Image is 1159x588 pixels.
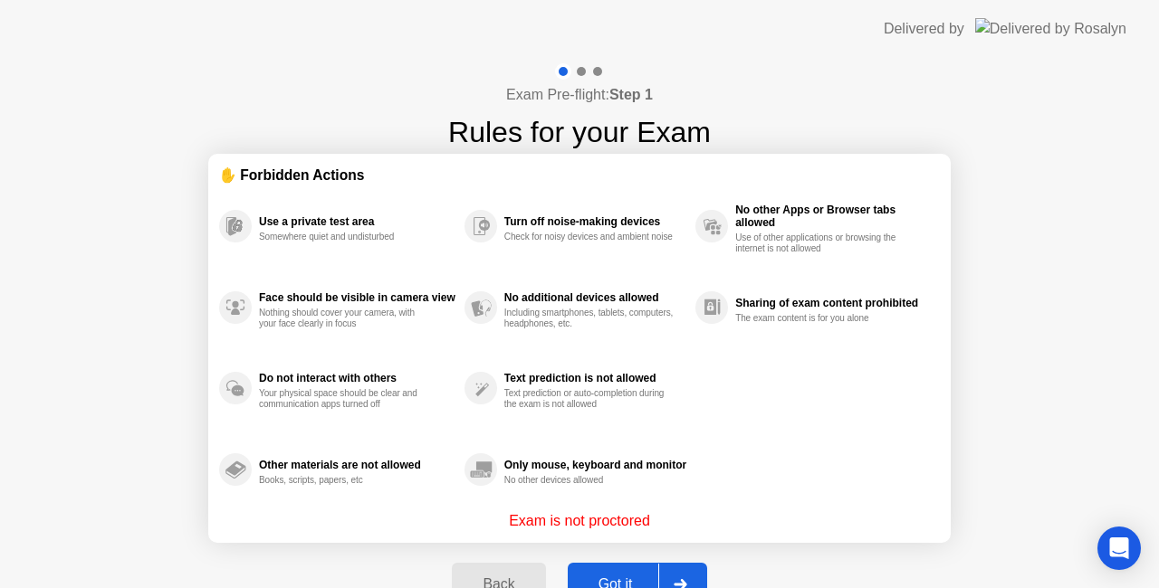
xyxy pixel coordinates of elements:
[504,459,686,471] div: Only mouse, keyboard and monitor
[1097,526,1141,570] div: Open Intercom Messenger
[259,459,455,471] div: Other materials are not allowed
[504,291,686,304] div: No additional devices allowed
[504,388,675,410] div: Text prediction or auto-completion during the exam is not allowed
[504,475,675,486] div: No other devices allowed
[259,475,430,486] div: Books, scripts, papers, etc
[504,308,675,329] div: Including smartphones, tablets, computers, headphones, etc.
[504,372,686,384] div: Text prediction is not allowed
[506,84,653,106] h4: Exam Pre-flight:
[259,291,455,304] div: Face should be visible in camera view
[259,372,455,384] div: Do not interact with others
[448,110,711,154] h1: Rules for your Exam
[735,297,931,309] div: Sharing of exam content prohibited
[259,388,430,410] div: Your physical space should be clear and communication apps turned off
[259,308,430,329] div: Nothing should cover your camera, with your face clearly in focus
[504,215,686,228] div: Turn off noise-making devices
[219,165,940,185] div: ✋ Forbidden Actions
[259,215,455,228] div: Use a private test area
[735,313,906,324] div: The exam content is for you alone
[884,18,964,40] div: Delivered by
[975,18,1126,39] img: Delivered by Rosalyn
[504,232,675,242] div: Check for noisy devices and ambient noise
[735,204,931,229] div: No other Apps or Browser tabs allowed
[509,510,650,532] p: Exam is not proctored
[259,232,430,242] div: Somewhere quiet and undisturbed
[609,87,653,102] b: Step 1
[735,232,906,254] div: Use of other applications or browsing the internet is not allowed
